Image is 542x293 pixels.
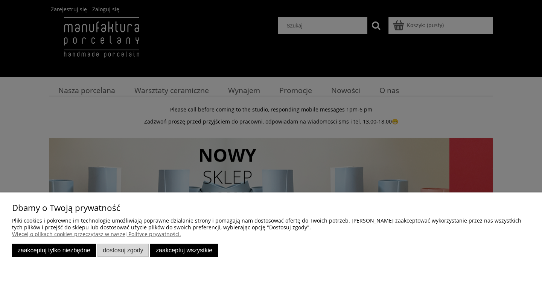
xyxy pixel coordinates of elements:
[150,244,218,257] button: Zaakceptuj wszystkie
[12,204,530,211] p: Dbamy o Twoją prywatność
[12,244,96,257] button: Zaakceptuj tylko niezbędne
[12,217,530,231] p: Pliki cookies i pokrewne im technologie umożliwiają poprawne działanie strony i pomagają nam dost...
[12,230,181,238] a: Więcej o plikach cookies przeczytasz w naszej Polityce prywatności.
[97,244,149,257] button: Dostosuj zgody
